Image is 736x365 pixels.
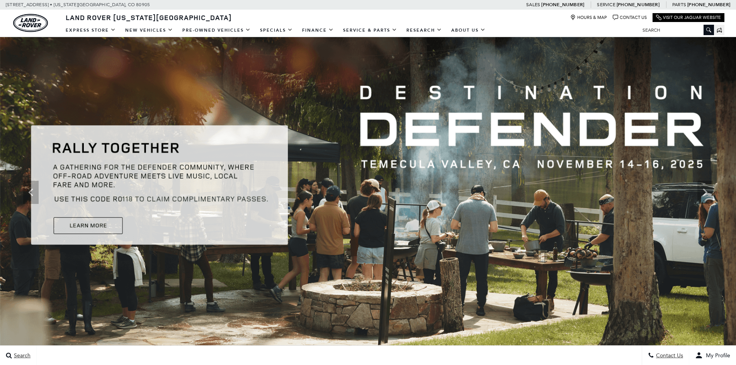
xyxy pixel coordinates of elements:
a: [PHONE_NUMBER] [617,2,660,8]
button: user-profile-menu [689,346,736,365]
span: Search [12,352,31,359]
span: Sales [526,2,540,7]
span: Service [597,2,615,7]
span: My Profile [703,352,730,359]
nav: Main Navigation [61,24,490,37]
span: Contact Us [654,352,683,359]
a: land-rover [13,14,48,32]
a: Finance [297,24,338,37]
a: Service & Parts [338,24,402,37]
a: [PHONE_NUMBER] [541,2,584,8]
a: New Vehicles [121,24,178,37]
a: [PHONE_NUMBER] [687,2,730,8]
a: Hours & Map [570,15,607,20]
a: Contact Us [613,15,647,20]
a: Pre-Owned Vehicles [178,24,255,37]
a: Specials [255,24,297,37]
span: Parts [672,2,686,7]
a: EXPRESS STORE [61,24,121,37]
input: Search [637,25,714,35]
a: About Us [447,24,490,37]
span: Land Rover [US_STATE][GEOGRAPHIC_DATA] [66,13,232,22]
a: Visit Our Jaguar Website [656,15,721,20]
a: Research [402,24,447,37]
a: Land Rover [US_STATE][GEOGRAPHIC_DATA] [61,13,236,22]
a: [STREET_ADDRESS] • [US_STATE][GEOGRAPHIC_DATA], CO 80905 [6,2,150,7]
img: Land Rover [13,14,48,32]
